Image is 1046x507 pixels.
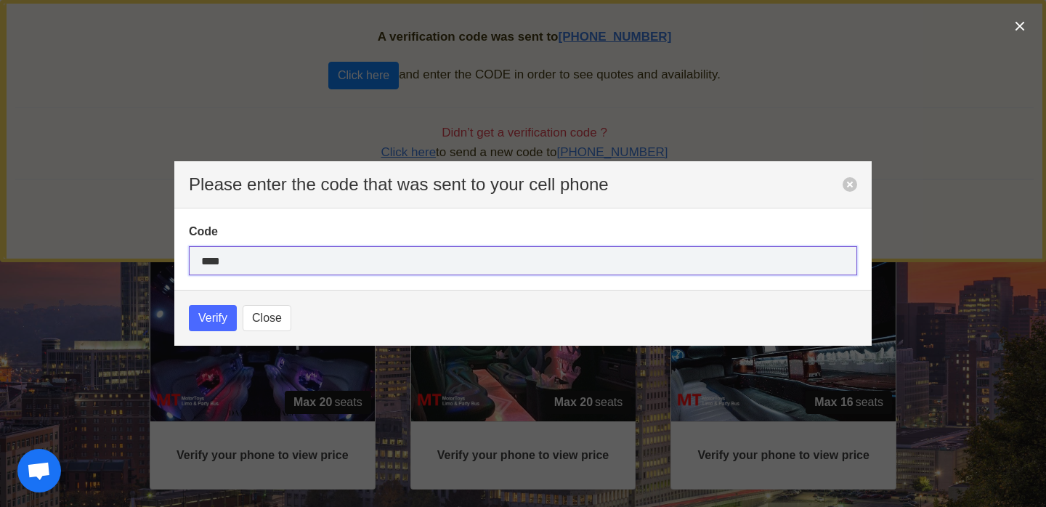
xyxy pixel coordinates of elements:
[189,176,843,193] p: Please enter the code that was sent to your cell phone
[17,449,61,492] div: Open chat
[198,309,227,327] span: Verify
[189,305,237,331] button: Verify
[189,223,857,240] label: Code
[252,309,282,327] span: Close
[243,305,291,331] button: Close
